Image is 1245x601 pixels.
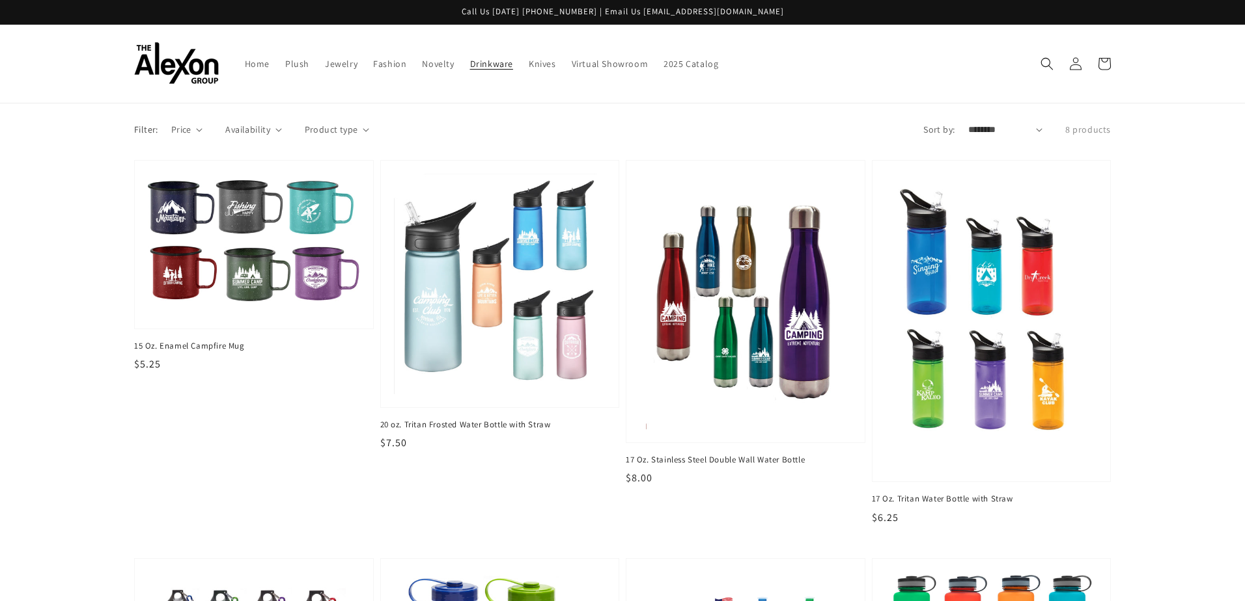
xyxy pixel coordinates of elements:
[462,50,521,77] a: Drinkware
[470,58,513,70] span: Drinkware
[422,58,454,70] span: Novelty
[886,174,1098,469] img: 17 Oz. Tritan Water Bottle with Straw
[373,58,406,70] span: Fashion
[380,160,620,451] a: 20 oz. Tritan Frosted Water Bottle with Straw 20 oz. Tritan Frosted Water Bottle with Straw $7.50
[626,160,865,487] a: 17 Oz. Stainless Steel Double Wall Water Bottle 17 Oz. Stainless Steel Double Wall Water Bottle $...
[414,50,462,77] a: Novelty
[134,340,374,352] span: 15 Oz. Enamel Campfire Mug
[134,42,219,85] img: The Alexon Group
[365,50,414,77] a: Fashion
[394,174,606,394] img: 20 oz. Tritan Frosted Water Bottle with Straw
[521,50,564,77] a: Knives
[285,58,309,70] span: Plush
[317,50,365,77] a: Jewelry
[380,419,620,431] span: 20 oz. Tritan Frosted Water Bottle with Straw
[325,58,357,70] span: Jewelry
[572,58,649,70] span: Virtual Showroom
[277,50,317,77] a: Plush
[225,123,270,137] span: Availability
[237,50,277,77] a: Home
[664,58,718,70] span: 2025 Catalog
[134,160,374,372] a: 15 Oz. Enamel Campfire Mug 15 Oz. Enamel Campfire Mug $5.25
[626,454,865,466] span: 17 Oz. Stainless Steel Double Wall Water Bottle
[225,123,281,137] summary: Availability
[529,58,556,70] span: Knives
[134,123,158,137] p: Filter:
[564,50,656,77] a: Virtual Showroom
[148,174,360,315] img: 15 Oz. Enamel Campfire Mug
[872,511,899,524] span: $6.25
[171,123,203,137] summary: Price
[872,493,1112,505] span: 17 Oz. Tritan Water Bottle with Straw
[305,123,369,137] summary: Product type
[656,50,726,77] a: 2025 Catalog
[1065,123,1111,137] p: 8 products
[923,123,955,137] label: Sort by:
[639,174,852,429] img: 17 Oz. Stainless Steel Double Wall Water Bottle
[626,471,652,485] span: $8.00
[305,123,358,137] span: Product type
[245,58,270,70] span: Home
[1033,49,1061,78] summary: Search
[380,436,407,449] span: $7.50
[134,357,161,371] span: $5.25
[872,160,1112,526] a: 17 Oz. Tritan Water Bottle with Straw 17 Oz. Tritan Water Bottle with Straw $6.25
[171,123,191,137] span: Price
